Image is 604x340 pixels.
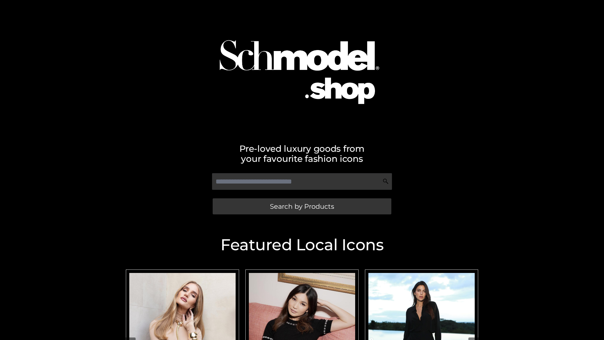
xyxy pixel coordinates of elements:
h2: Featured Local Icons​ [123,237,481,253]
a: Search by Products [213,198,391,214]
h2: Pre-loved luxury goods from your favourite fashion icons [123,144,481,164]
span: Search by Products [270,203,334,210]
img: Search Icon [383,178,389,184]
